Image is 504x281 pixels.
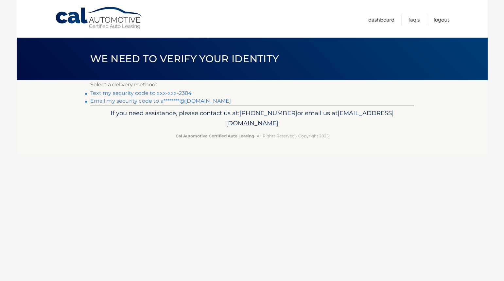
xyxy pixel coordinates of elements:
[239,109,297,117] span: [PHONE_NUMBER]
[95,108,410,129] p: If you need assistance, please contact us at: or email us at
[90,80,414,89] p: Select a delivery method:
[90,53,279,65] span: We need to verify your identity
[95,132,410,139] p: - All Rights Reserved - Copyright 2025
[176,133,254,138] strong: Cal Automotive Certified Auto Leasing
[90,98,231,104] a: Email my security code to a********@[DOMAIN_NAME]
[408,14,420,25] a: FAQ's
[434,14,449,25] a: Logout
[55,7,143,30] a: Cal Automotive
[90,90,192,96] a: Text my security code to xxx-xxx-2384
[368,14,394,25] a: Dashboard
